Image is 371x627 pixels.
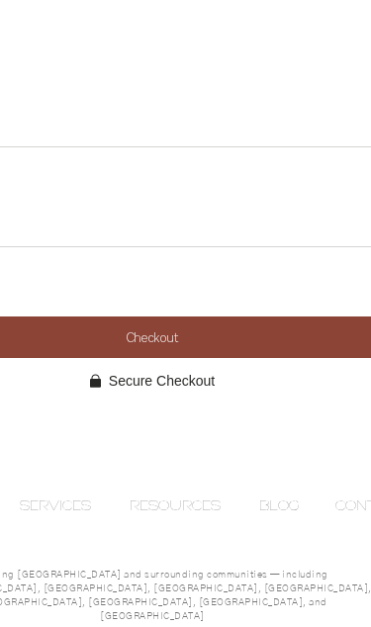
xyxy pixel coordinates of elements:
[120,491,231,520] p: RESOURCES
[249,491,310,520] p: BLOG
[127,330,179,344] span: Checkout
[249,491,325,520] a: BLOG
[120,491,249,520] a: RESOURCES
[109,370,215,392] span: Secure Checkout
[10,491,101,520] p: SERVICES
[10,491,120,520] a: SERVICES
